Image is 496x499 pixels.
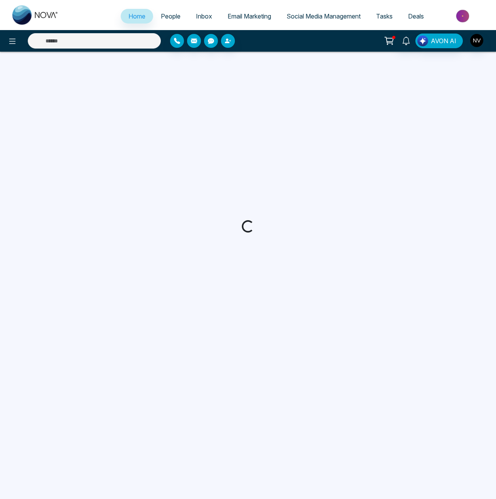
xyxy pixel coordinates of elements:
a: Social Media Management [279,9,368,24]
a: Inbox [188,9,220,24]
span: Home [128,12,145,20]
span: People [161,12,181,20]
span: Tasks [376,12,393,20]
img: Nova CRM Logo [12,5,59,25]
a: Email Marketing [220,9,279,24]
span: Email Marketing [228,12,271,20]
img: Lead Flow [417,35,428,46]
button: AVON AI [415,34,463,48]
a: People [153,9,188,24]
a: Deals [400,9,432,24]
a: Tasks [368,9,400,24]
a: Home [121,9,153,24]
img: User Avatar [470,34,483,47]
span: Social Media Management [287,12,361,20]
span: AVON AI [431,36,456,46]
span: Inbox [196,12,212,20]
span: Deals [408,12,424,20]
img: Market-place.gif [435,7,491,25]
